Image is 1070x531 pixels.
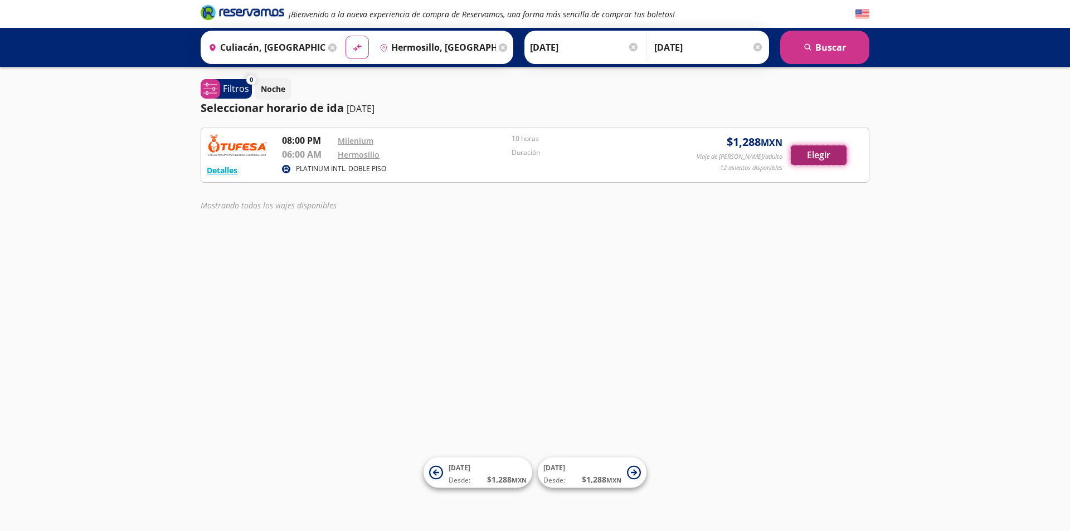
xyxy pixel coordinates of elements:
input: Buscar Origen [204,33,325,61]
p: Duración [512,148,680,158]
button: [DATE]Desde:$1,288MXN [538,457,646,488]
em: Mostrando todos los viajes disponibles [201,200,337,211]
p: Seleccionar horario de ida [201,100,344,116]
button: English [855,7,869,21]
em: ¡Bienvenido a la nueva experiencia de compra de Reservamos, una forma más sencilla de comprar tus... [289,9,675,20]
p: 12 asientos disponibles [720,163,782,173]
span: 0 [250,75,253,85]
button: Noche [255,78,291,100]
p: Filtros [223,82,249,95]
p: 08:00 PM [282,134,332,147]
span: [DATE] [449,463,470,472]
a: Brand Logo [201,4,284,24]
a: Hermosillo [338,149,380,160]
small: MXN [512,476,527,484]
button: Elegir [791,145,847,165]
p: 06:00 AM [282,148,332,161]
small: MXN [606,476,621,484]
img: RESERVAMOS [207,134,268,156]
p: 10 horas [512,134,680,144]
button: [DATE]Desde:$1,288MXN [424,457,532,488]
p: Viaje de [PERSON_NAME]/adulto [697,152,782,162]
span: $ 1,288 [727,134,782,150]
input: Elegir Fecha [530,33,639,61]
a: Milenium [338,135,373,146]
span: [DATE] [543,463,565,472]
p: Noche [261,83,285,95]
button: 0Filtros [201,79,252,99]
input: Opcional [654,33,763,61]
button: Buscar [780,31,869,64]
p: PLATINUM INTL. DOBLE PISO [296,164,386,174]
p: [DATE] [347,102,374,115]
span: Desde: [449,475,470,485]
span: $ 1,288 [487,474,527,485]
span: Desde: [543,475,565,485]
small: MXN [761,137,782,149]
i: Brand Logo [201,4,284,21]
span: $ 1,288 [582,474,621,485]
input: Buscar Destino [375,33,497,61]
button: Detalles [207,164,237,176]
